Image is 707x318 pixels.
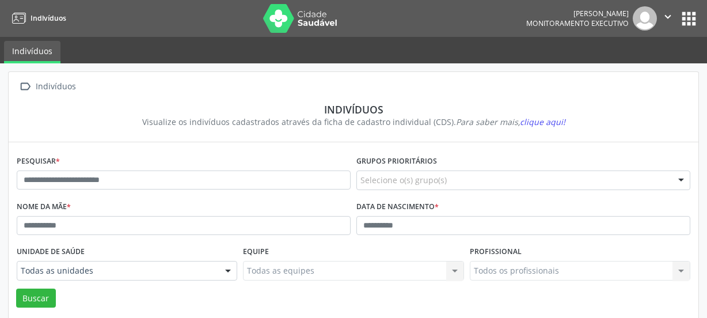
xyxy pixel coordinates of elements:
[356,198,439,216] label: Data de nascimento
[25,116,682,128] div: Visualize os indivíduos cadastrados através da ficha de cadastro individual (CDS).
[456,116,565,127] i: Para saber mais,
[8,9,66,28] a: Indivíduos
[243,243,269,261] label: Equipe
[16,289,56,308] button: Buscar
[633,6,657,31] img: img
[360,174,447,186] span: Selecione o(s) grupo(s)
[21,265,214,277] span: Todas as unidades
[17,243,85,261] label: Unidade de saúde
[657,6,679,31] button: 
[520,116,565,127] span: clique aqui!
[17,198,71,216] label: Nome da mãe
[33,78,78,95] div: Indivíduos
[526,9,629,18] div: [PERSON_NAME]
[526,18,629,28] span: Monitoramento Executivo
[356,153,437,171] label: Grupos prioritários
[25,103,682,116] div: Indivíduos
[662,10,674,23] i: 
[31,13,66,23] span: Indivíduos
[4,41,60,63] a: Indivíduos
[17,78,78,95] a:  Indivíduos
[470,243,522,261] label: Profissional
[17,78,33,95] i: 
[17,153,60,171] label: Pesquisar
[679,9,699,29] button: apps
